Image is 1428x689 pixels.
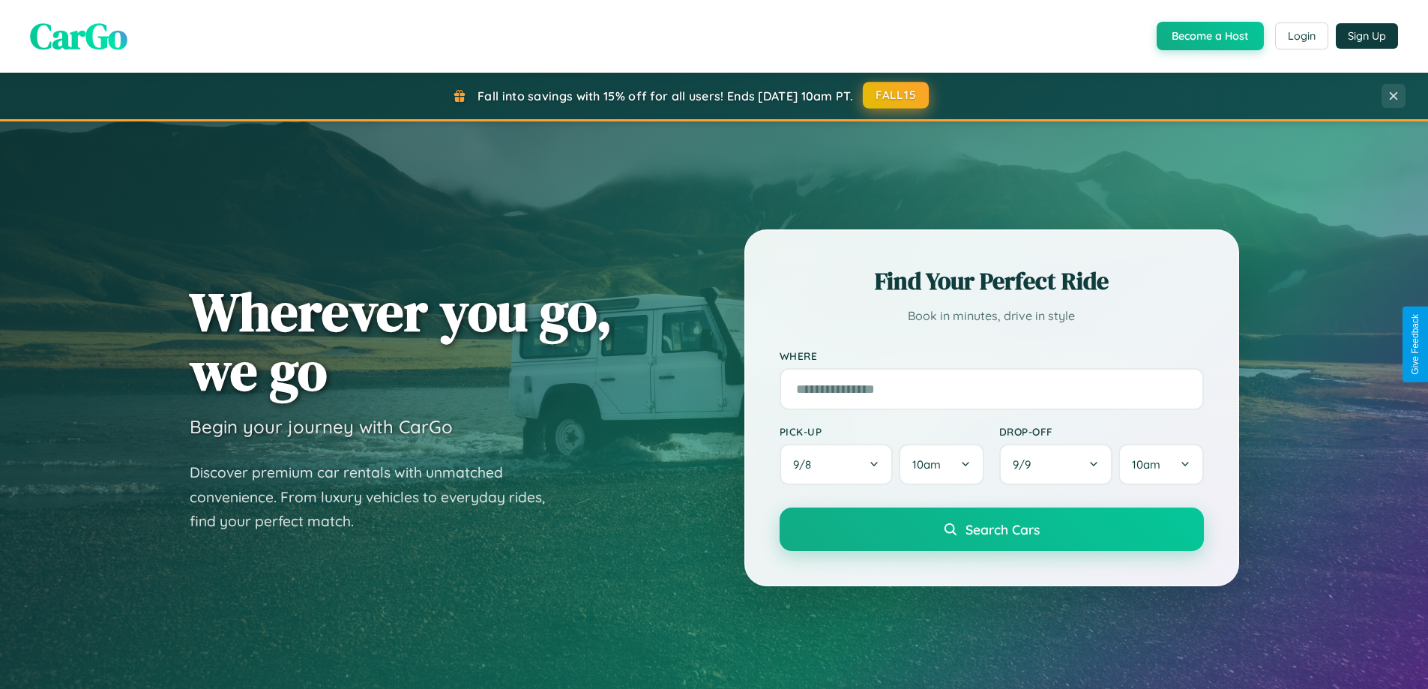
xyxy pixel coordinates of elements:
[999,425,1204,438] label: Drop-off
[1275,22,1328,49] button: Login
[190,282,612,400] h1: Wherever you go, we go
[780,444,894,485] button: 9/8
[793,457,819,472] span: 9 / 8
[863,82,929,109] button: FALL15
[190,415,453,438] h3: Begin your journey with CarGo
[1013,457,1038,472] span: 9 / 9
[190,460,564,534] p: Discover premium car rentals with unmatched convenience. From luxury vehicles to everyday rides, ...
[1118,444,1203,485] button: 10am
[999,444,1113,485] button: 9/9
[965,521,1040,538] span: Search Cars
[912,457,941,472] span: 10am
[899,444,983,485] button: 10am
[1410,314,1421,375] div: Give Feedback
[1132,457,1160,472] span: 10am
[1336,23,1398,49] button: Sign Up
[780,265,1204,298] h2: Find Your Perfect Ride
[780,508,1204,551] button: Search Cars
[780,349,1204,362] label: Where
[780,425,984,438] label: Pick-up
[30,11,127,61] span: CarGo
[477,88,853,103] span: Fall into savings with 15% off for all users! Ends [DATE] 10am PT.
[780,305,1204,327] p: Book in minutes, drive in style
[1157,22,1264,50] button: Become a Host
